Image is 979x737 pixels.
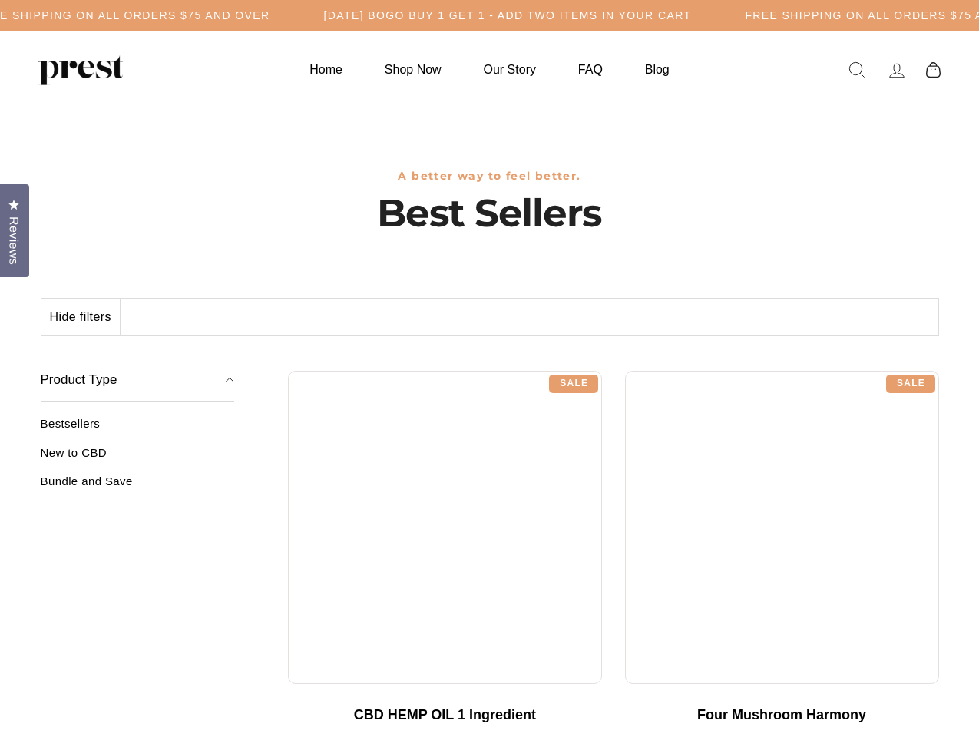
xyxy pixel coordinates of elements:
[41,299,121,335] button: Hide filters
[41,417,235,442] a: Bestsellers
[41,474,235,500] a: Bundle and Save
[886,375,935,393] div: Sale
[324,9,692,22] h5: [DATE] BOGO BUY 1 GET 1 - ADD TWO ITEMS IN YOUR CART
[559,55,622,84] a: FAQ
[640,707,924,724] div: Four Mushroom Harmony
[626,55,689,84] a: Blog
[41,359,235,402] button: Product Type
[41,190,939,236] h1: Best Sellers
[365,55,461,84] a: Shop Now
[4,216,24,265] span: Reviews
[303,707,587,724] div: CBD HEMP OIL 1 Ingredient
[41,170,939,183] h3: A better way to feel better.
[290,55,362,84] a: Home
[465,55,555,84] a: Our Story
[549,375,598,393] div: Sale
[290,55,688,84] ul: Primary
[41,446,235,471] a: New to CBD
[38,55,123,85] img: PREST ORGANICS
